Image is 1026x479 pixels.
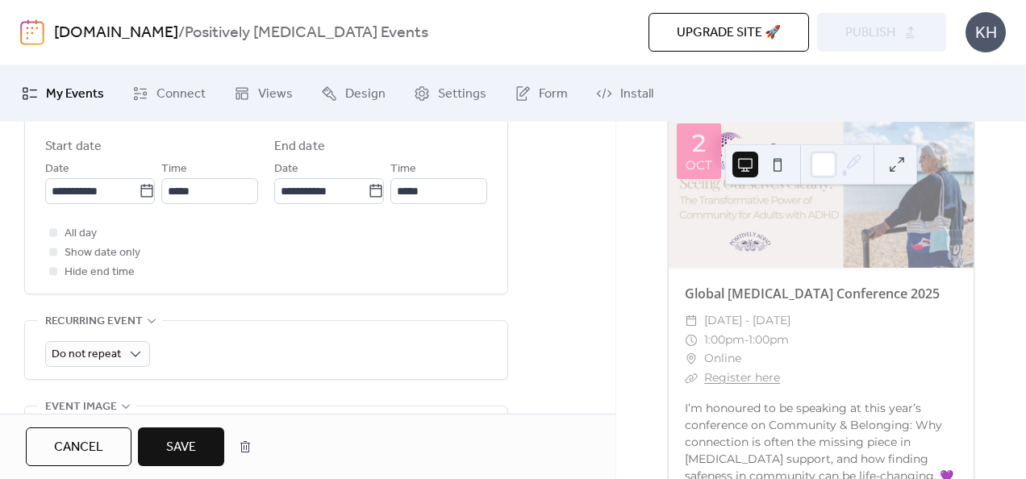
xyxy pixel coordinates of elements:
div: 2 [692,131,706,156]
button: Cancel [26,427,131,466]
b: / [178,18,185,48]
button: Save [138,427,224,466]
span: Date and time [45,108,127,127]
span: Design [345,85,386,104]
span: [DATE] - [DATE] [704,311,790,331]
span: Form [539,85,568,104]
button: Upgrade site 🚀 [649,13,809,52]
span: Event image [45,398,117,417]
div: End date [274,137,325,156]
span: Time [161,160,187,179]
span: Upgrade site 🚀 [677,23,781,43]
a: Global [MEDICAL_DATA] Conference 2025 [685,285,940,302]
span: Show date only [65,244,140,263]
span: Cancel [54,438,103,457]
div: KH [966,12,1006,52]
span: Time [390,160,416,179]
span: Do not repeat [52,344,121,365]
a: My Events [10,72,116,115]
div: ​ [685,369,698,388]
div: ​ [685,311,698,331]
span: My Events [46,85,104,104]
a: Connect [120,72,218,115]
div: Oct [686,159,712,171]
span: Hide end time [65,263,135,282]
a: [DOMAIN_NAME] [54,18,178,48]
b: Positively [MEDICAL_DATA] Events [185,18,428,48]
span: Connect [156,85,206,104]
span: All day [65,224,97,244]
a: Register here [704,370,780,385]
span: Online [704,349,741,369]
img: logo [20,19,44,45]
div: Start date [45,137,102,156]
span: 1:00pm [704,331,744,350]
div: ​ [685,349,698,369]
span: Settings [438,85,486,104]
a: Design [309,72,398,115]
a: Form [503,72,580,115]
span: Date [274,160,298,179]
div: ​ [685,331,698,350]
span: Views [258,85,293,104]
a: Settings [402,72,498,115]
span: 1:00pm [749,331,789,350]
span: Recurring event [45,312,143,331]
a: Install [584,72,665,115]
span: Save [166,438,196,457]
span: - [744,331,749,350]
span: Install [620,85,653,104]
a: Views [222,72,305,115]
span: Date [45,160,69,179]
